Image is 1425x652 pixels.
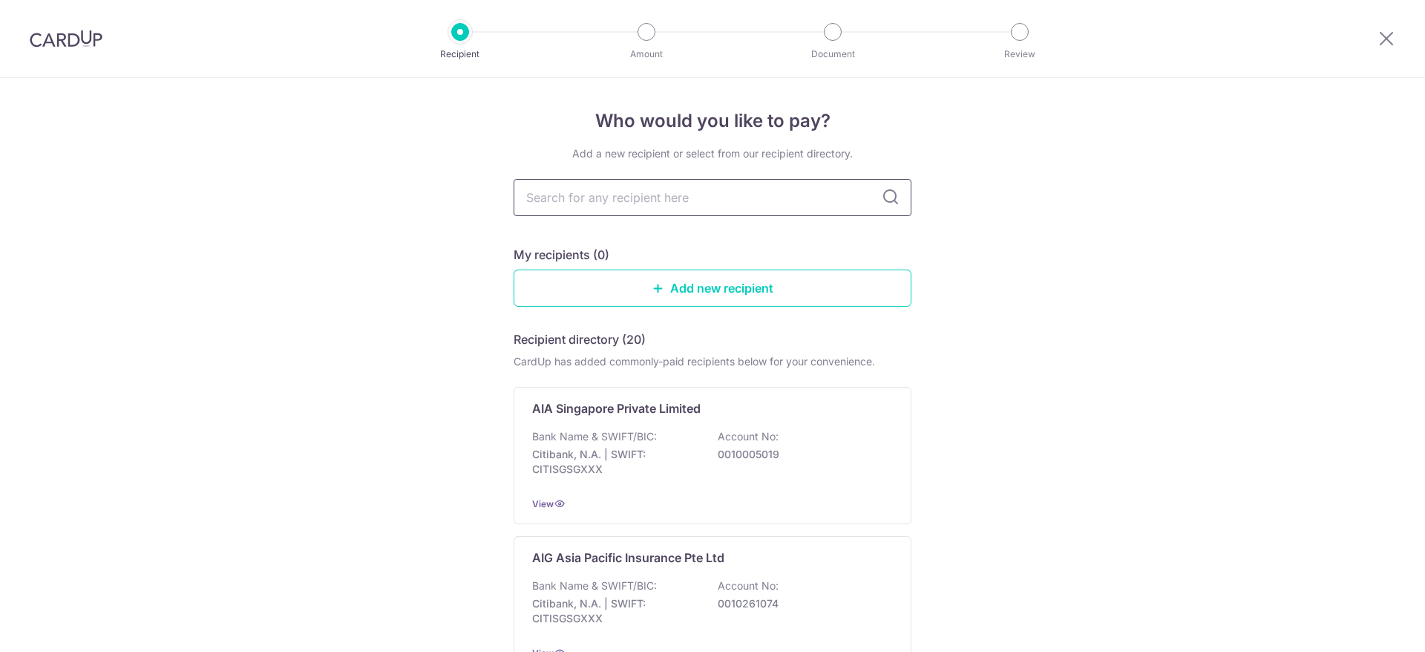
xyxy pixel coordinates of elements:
p: AIA Singapore Private Limited [532,400,701,417]
p: Account No: [718,429,779,444]
p: Bank Name & SWIFT/BIC: [532,429,657,444]
p: Amount [592,47,701,62]
p: Account No: [718,578,779,593]
img: CardUp [30,30,102,48]
p: Review [965,47,1075,62]
input: Search for any recipient here [514,179,911,216]
a: View [532,498,554,509]
h5: My recipients (0) [514,246,609,264]
h5: Recipient directory (20) [514,330,646,348]
p: Bank Name & SWIFT/BIC: [532,578,657,593]
p: 0010261074 [718,596,884,611]
h4: Who would you like to pay? [514,108,911,134]
div: Add a new recipient or select from our recipient directory. [514,146,911,161]
p: Recipient [405,47,515,62]
p: Citibank, N.A. | SWIFT: CITISGSGXXX [532,596,698,626]
p: Citibank, N.A. | SWIFT: CITISGSGXXX [532,447,698,477]
p: AIG Asia Pacific Insurance Pte Ltd [532,549,724,567]
p: Document [778,47,888,62]
div: CardUp has added commonly-paid recipients below for your convenience. [514,354,911,369]
a: Add new recipient [514,270,911,307]
iframe: Opens a widget where you can find more information [1330,607,1410,645]
p: 0010005019 [718,447,884,462]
